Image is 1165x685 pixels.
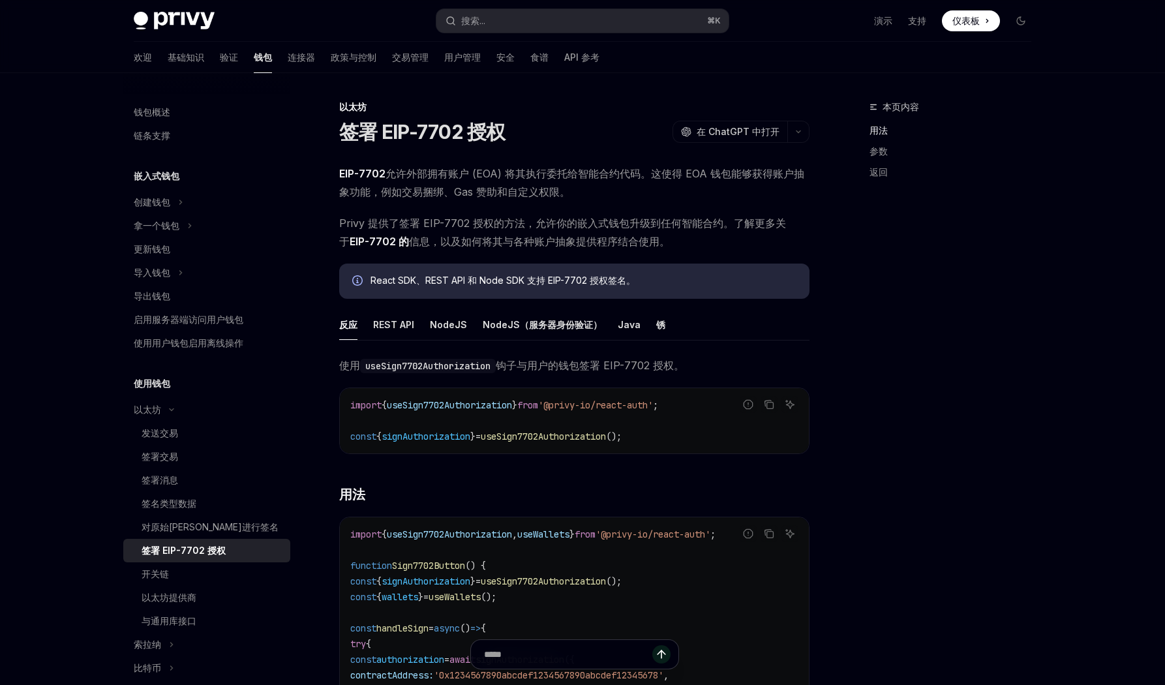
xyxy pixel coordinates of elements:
[418,591,423,603] span: }
[339,487,365,502] font: 用法
[512,528,517,540] span: ,
[530,52,549,63] font: 食谱
[288,52,315,63] font: 连接器
[220,52,238,63] font: 验证
[874,14,892,27] a: 演示
[870,145,888,157] font: 参数
[460,622,470,634] span: ()
[908,14,926,27] a: 支持
[339,167,386,181] a: EIP-7702
[382,431,470,442] span: signAuthorization
[392,560,465,571] span: Sign7702Button
[606,431,622,442] span: ();
[123,100,290,124] a: 钱包概述
[134,12,215,30] img: 深色标志
[465,560,486,571] span: () {
[673,121,787,143] button: 在 ChatGPT 中打开
[392,42,429,73] a: 交易管理
[142,615,196,626] font: 与通用库接口
[697,126,779,137] font: 在 ChatGPT 中打开
[339,359,360,372] font: 使用
[874,15,892,26] font: 演示
[123,331,290,355] a: 使用用户钱包启用离线操作
[123,445,290,468] a: 签署交易
[870,166,888,177] font: 返回
[376,622,429,634] span: handleSign
[123,539,290,562] a: 签署 EIP-7702 授权
[444,52,481,63] font: 用户管理
[517,399,538,411] span: from
[339,167,804,198] font: 允许外部拥有账户 (EOA) 将其执行委托给智能合约代码。这使得 EOA 钱包能够获得账户抽象功能，例如交易捆绑、Gas 赞助和自定义权限。
[142,498,196,509] font: 签名类型数据
[883,101,919,112] font: 本页内容
[350,399,382,411] span: import
[781,525,798,542] button: 询问人工智能
[740,396,757,413] button: 报告错误代码
[123,284,290,308] a: 导出钱包
[331,52,376,63] font: 政策与控制
[942,10,1000,31] a: 仪表板
[481,591,496,603] span: ();
[429,622,434,634] span: =
[142,521,279,532] font: 对原始[PERSON_NAME]进行签名
[376,575,382,587] span: {
[444,42,481,73] a: 用户管理
[134,243,170,254] font: 更新钱包
[123,190,290,214] button: 切换创建钱包部分
[123,421,290,445] a: 发送交易
[530,42,549,73] a: 食谱
[382,528,387,540] span: {
[371,275,635,286] font: React SDK、REST API 和 Node SDK 支持 EIP-7702 授权签名。
[254,52,272,63] font: 钱包
[134,42,152,73] a: 欢迎
[350,622,376,634] span: const
[564,52,599,63] font: API 参考
[470,431,476,442] span: }
[652,645,671,663] button: 发送消息
[481,622,486,634] span: {
[870,162,1042,183] a: 返回
[430,319,467,330] font: NodeJS
[142,568,169,579] font: 开关链
[481,575,606,587] span: useSign7702Authorization
[134,220,179,231] font: 拿一个钱包
[350,560,392,571] span: function
[134,662,161,673] font: 比特币
[618,319,641,330] font: Java
[409,235,670,248] font: 信息，以及如何将其与各种账户抽象提供程序结合使用。
[123,609,290,633] a: 与通用库接口
[331,42,376,73] a: 政策与控制
[123,656,290,680] button: 切换比特币部分
[339,101,367,112] font: 以太坊
[481,431,606,442] span: useSign7702Authorization
[434,622,460,634] span: async
[761,525,778,542] button: 复制代码块中的内容
[382,399,387,411] span: {
[134,378,170,389] font: 使用钱包
[123,398,290,421] button: 切换以太坊部分
[123,237,290,261] a: 更新钱包
[339,319,357,330] font: 反应
[134,130,170,141] font: 链条支撑
[350,235,409,249] a: EIP-7702 的
[461,15,485,26] font: 搜索...
[123,633,290,656] button: 切换 Solana 部分
[352,275,365,288] svg: 信息
[123,468,290,492] a: 签署消息
[168,52,204,63] font: 基础知识
[339,217,786,248] font: Privy 提供了签署 EIP-7702 授权的方法，允许你的嵌入式钱包升级到任何智能合约。了解更多关于
[168,42,204,73] a: 基础知识
[496,42,515,73] a: 安全
[761,396,778,413] button: 复制代码块中的内容
[123,308,290,331] a: 启用服务器端访问用户钱包
[606,575,622,587] span: ();
[952,15,980,26] font: 仪表板
[496,359,684,372] font: 钩子与用户的钱包签署 EIP-7702 授权。
[1010,10,1031,31] button: 切换暗模式
[142,427,178,438] font: 发送交易
[134,196,170,207] font: 创建钱包
[596,528,710,540] span: '@privy-io/react-auth'
[484,640,652,669] input: 提问...
[476,431,481,442] span: =
[382,591,418,603] span: wallets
